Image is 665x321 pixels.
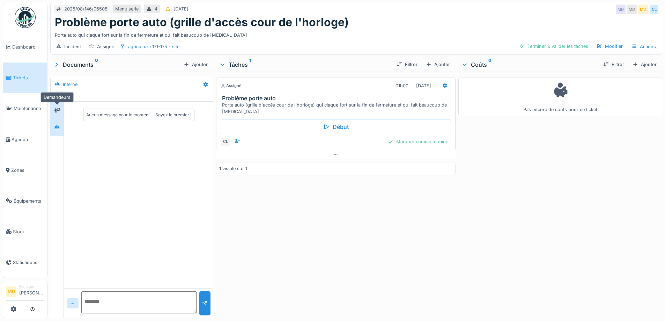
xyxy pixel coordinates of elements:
[64,43,81,50] div: Incident
[19,284,44,299] li: [PERSON_NAME]
[12,44,44,50] span: Dashboard
[394,60,420,69] div: Filtrer
[516,42,591,51] div: Terminer & valider les tâches
[630,60,659,69] div: Ajouter
[249,60,251,69] sup: 1
[396,82,408,89] div: 01h00
[13,259,44,266] span: Statistiques
[11,167,44,174] span: Zones
[3,124,47,155] a: Agenda
[219,165,247,172] div: 1 visible sur 1
[181,60,210,69] div: Ajouter
[461,60,598,69] div: Coûts
[19,284,44,289] div: Manager
[628,42,659,52] div: Actions
[488,60,492,69] sup: 0
[416,82,431,89] div: [DATE]
[97,43,114,50] div: Assigné
[222,102,452,115] div: Porte auto (grille d'accès cour de l'horloge) qui claque fort sur la fin de fermeture et qui fait...
[63,81,77,88] div: Interne
[55,16,349,29] h1: Problème porte auto (grille d'accès cour de l'horloge)
[59,90,69,100] div: CL
[6,284,44,301] a: MD Manager[PERSON_NAME]
[52,90,62,100] div: MD
[155,6,157,12] div: 4
[221,137,230,147] div: CL
[3,216,47,247] a: Stock
[12,136,44,143] span: Agenda
[463,81,658,113] div: Pas encore de coûts pour ce ticket
[600,60,627,69] div: Filtrer
[13,228,44,235] span: Stock
[3,63,47,93] a: Tickets
[221,83,242,89] div: Assigné
[95,60,98,69] sup: 0
[64,6,108,12] div: 2025/08/146/06508
[13,74,44,81] span: Tickets
[53,60,181,69] div: Documents
[385,137,451,146] div: Marquer comme terminé
[222,95,452,102] h3: Problème porte auto
[6,286,16,297] li: MD
[115,6,139,12] div: Menuiserie
[3,32,47,63] a: Dashboard
[219,60,391,69] div: Tâches
[627,5,637,14] div: MD
[423,60,453,69] div: Ajouter
[616,5,626,14] div: MD
[128,43,179,50] div: agriculture 171-175 - site
[15,7,36,28] img: Badge_color-CXgf-gQk.svg
[3,93,47,124] a: Maintenance
[221,119,451,134] div: Début
[3,185,47,216] a: Équipements
[55,29,658,38] div: Porte auto qui claque fort sur la fin de fermeture et qui fait beaucoup de [MEDICAL_DATA]
[649,5,659,14] div: CL
[14,105,44,112] span: Maintenance
[3,247,47,278] a: Statistiques
[638,5,648,14] div: MD
[14,198,44,204] span: Équipements
[86,112,191,118] div: Aucun message pour le moment … Soyez le premier !
[594,42,626,51] div: Modifier
[40,92,74,102] div: Demandeurs
[3,155,47,185] a: Zones
[173,6,189,12] div: [DATE]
